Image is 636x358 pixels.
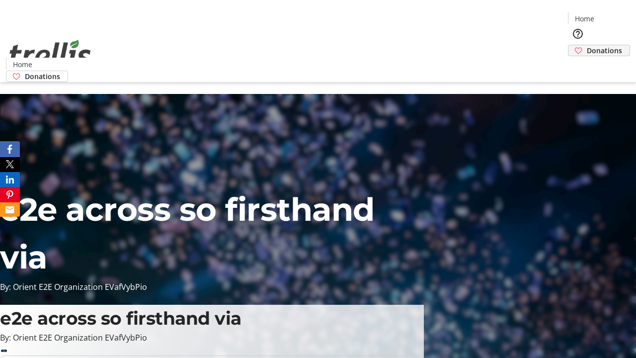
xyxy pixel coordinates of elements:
button: Cart [568,56,588,76]
img: Orient E2E Organization EVafVybPio's Logo [6,29,94,79]
a: Home [6,59,38,70]
a: Donations [6,71,68,82]
span: Home [575,13,594,24]
span: Home [13,59,32,70]
button: Help [568,24,588,44]
span: Donations [587,45,622,56]
a: Home [568,13,600,24]
span: Donations [25,71,60,82]
a: Donations [568,45,630,56]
